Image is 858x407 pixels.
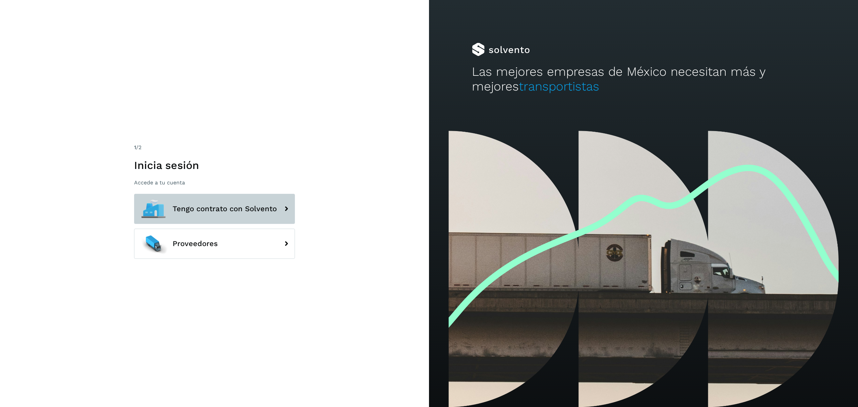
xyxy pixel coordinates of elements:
[134,179,295,186] p: Accede a tu cuenta
[134,143,295,152] div: /2
[134,229,295,259] button: Proveedores
[472,64,815,94] h2: Las mejores empresas de México necesitan más y mejores
[134,144,136,151] span: 1
[173,205,277,213] span: Tengo contrato con Solvento
[519,79,599,94] span: transportistas
[134,159,295,172] h1: Inicia sesión
[134,194,295,224] button: Tengo contrato con Solvento
[173,240,218,248] span: Proveedores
